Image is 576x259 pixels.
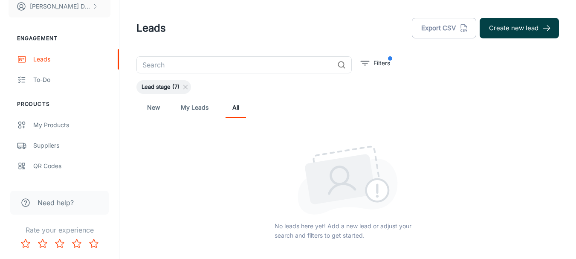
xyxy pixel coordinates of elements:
[33,75,110,84] div: To-do
[7,225,112,235] p: Rate your experience
[51,235,68,252] button: Rate 3 star
[68,235,85,252] button: Rate 4 star
[359,56,392,70] button: filter
[136,56,334,73] input: Search
[226,97,246,118] a: All
[34,235,51,252] button: Rate 2 star
[33,120,110,130] div: My Products
[33,161,110,171] div: QR Codes
[373,58,390,68] p: Filters
[136,83,185,91] span: Lead stage (7)
[136,20,166,36] h1: Leads
[17,235,34,252] button: Rate 1 star
[181,97,208,118] a: My Leads
[480,18,559,38] button: Create new lead
[33,141,110,150] div: Suppliers
[275,221,421,240] p: No leads here yet! Add a new lead or adjust your search and filters to get started.
[38,198,74,208] span: Need help?
[298,146,398,215] img: lead_empty_state.png
[143,97,164,118] a: New
[33,55,110,64] div: Leads
[85,235,102,252] button: Rate 5 star
[30,2,90,11] p: [PERSON_NAME] Dgc
[136,80,191,94] div: Lead stage (7)
[412,18,476,38] button: Export CSV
